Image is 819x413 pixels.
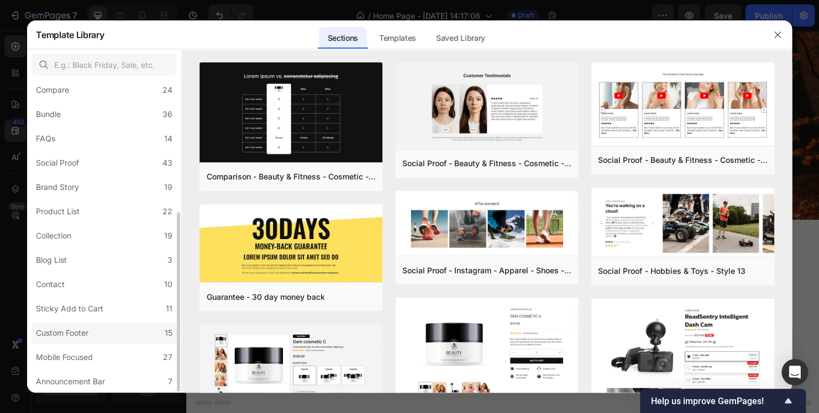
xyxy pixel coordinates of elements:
[36,108,61,121] div: Bundle
[402,157,571,170] div: Social Proof - Beauty & Fitness - Cosmetic - Style 16
[36,278,65,291] div: Contact
[651,396,781,406] span: Help us improve GemPages!
[380,283,448,294] div: Add blank section
[162,108,172,121] div: 36
[651,394,795,407] button: Show survey - Help us improve GemPages!
[168,375,172,388] div: 7
[370,27,425,49] div: Templates
[365,72,564,99] input: Email
[166,302,172,315] div: 11
[36,229,71,242] div: Collection
[373,38,622,60] span: GET 10% OFF YOUR FIRST ORDER
[164,181,172,194] div: 19
[162,205,172,218] div: 22
[167,253,172,267] div: 3
[300,283,358,294] div: Generate layout
[36,132,55,145] div: FAQs
[306,258,358,270] span: Add section
[200,204,382,285] img: g30.png
[36,351,93,364] div: Mobile Focused
[781,359,808,385] div: Open Intercom Messenger
[32,54,177,76] input: E.g.: Black Friday, Sale, etc.
[319,27,367,49] div: Sections
[162,156,172,170] div: 43
[36,20,104,49] h2: Template Library
[164,278,172,291] div: 10
[165,326,172,340] div: 15
[36,205,80,218] div: Product List
[427,27,494,49] div: Saved Library
[36,181,79,194] div: Brand Story
[372,296,454,306] span: then drag & drop elements
[162,83,172,97] div: 24
[587,79,607,92] div: GET
[564,72,629,99] button: GET
[200,62,382,164] img: c19.png
[206,290,324,304] div: Guarantee - 30 day money back
[207,296,283,306] span: inspired by CRO experts
[213,283,280,294] div: Choose templates
[36,156,79,170] div: Social Proof
[36,302,103,315] div: Sticky Add to Cart
[164,229,172,242] div: 19
[591,188,774,259] img: sp13.png
[164,132,172,145] div: 14
[402,264,571,277] div: Social Proof - Instagram - Apparel - Shoes - Style 30
[396,191,578,258] img: sp30.png
[598,264,745,278] div: Social Proof - Hobbies & Toys - Style 13
[36,253,67,267] div: Blog List
[36,375,105,388] div: Announcement Bar
[598,153,767,167] div: Social Proof - Beauty & Fitness - Cosmetic - Style 8
[36,83,69,97] div: Compare
[396,62,578,151] img: sp16.png
[143,72,202,81] div: Drop element here
[298,296,357,306] span: from URL or image
[591,62,774,147] img: sp8.png
[36,326,88,340] div: Custom Footer
[163,351,172,364] div: 27
[206,170,375,183] div: Comparison - Beauty & Fitness - Cosmetic - Ingredients - Style 19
